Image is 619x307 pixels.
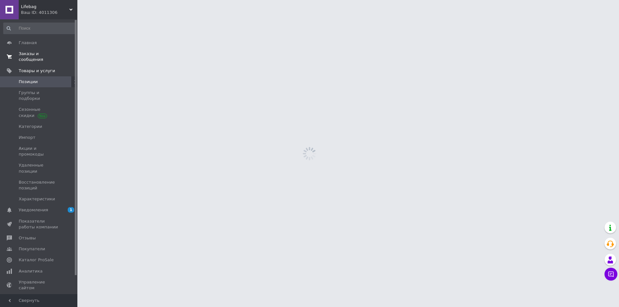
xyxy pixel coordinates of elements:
button: Чат с покупателем [604,268,617,281]
span: Сезонные скидки [19,107,60,118]
span: Управление сайтом [19,279,60,291]
span: Категории [19,124,42,130]
span: Главная [19,40,37,46]
span: Уведомления [19,207,48,213]
span: Акции и промокоды [19,146,60,157]
div: Ваш ID: 4011306 [21,10,77,15]
span: Импорт [19,135,35,140]
span: Аналитика [19,268,43,274]
span: Удаленные позиции [19,162,60,174]
span: Каталог ProSale [19,257,54,263]
span: Покупатели [19,246,45,252]
span: Группы и подборки [19,90,60,101]
span: Восстановление позиций [19,179,60,191]
span: Показатели работы компании [19,218,60,230]
input: Поиск [3,23,76,34]
span: 1 [68,207,74,213]
span: Позиции [19,79,38,85]
span: Заказы и сообщения [19,51,60,62]
span: Характеристики [19,196,55,202]
span: Отзывы [19,235,36,241]
span: Товары и услуги [19,68,55,74]
span: Lifebag [21,4,69,10]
